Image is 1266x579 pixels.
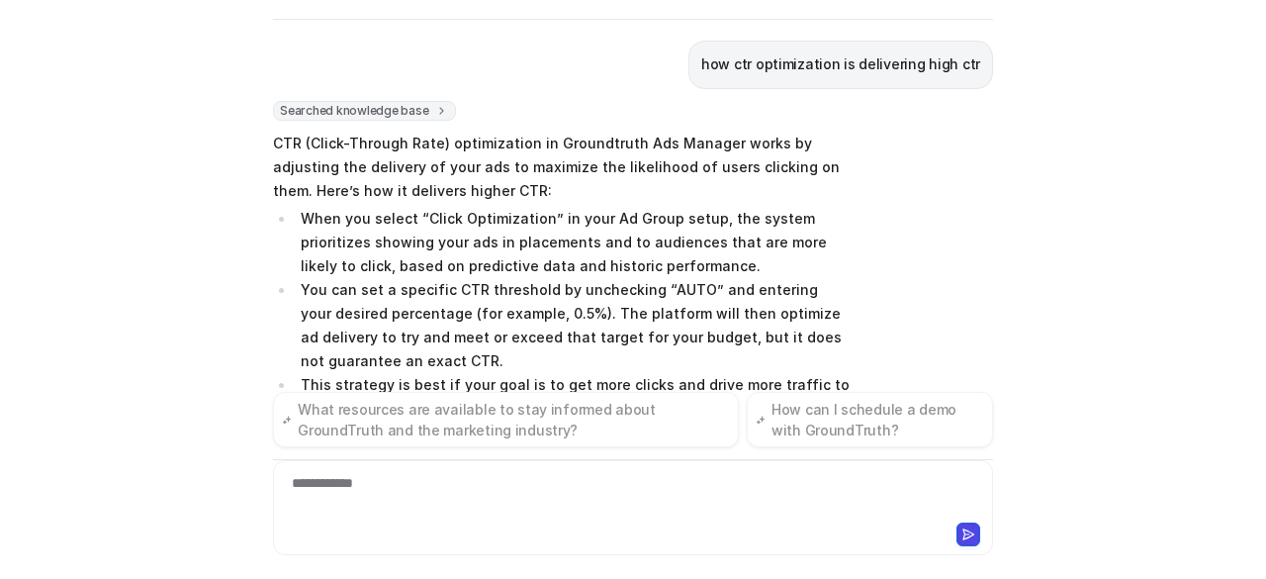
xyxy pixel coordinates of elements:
[273,392,739,447] button: What resources are available to stay informed about GroundTruth and the marketing industry?
[273,132,852,203] p: CTR (Click-Through Rate) optimization in Groundtruth Ads Manager works by adjusting the delivery ...
[747,392,993,447] button: How can I schedule a demo with GroundTruth?
[295,207,852,278] li: When you select “Click Optimization” in your Ad Group setup, the system prioritizes showing your ...
[295,278,852,373] li: You can set a specific CTR threshold by unchecking “AUTO” and entering your desired percentage (f...
[295,373,852,421] li: This strategy is best if your goal is to get more clicks and drive more traffic to your website, ...
[273,101,456,121] span: Searched knowledge base
[701,52,980,76] p: how ctr optimization is delivering high ctr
